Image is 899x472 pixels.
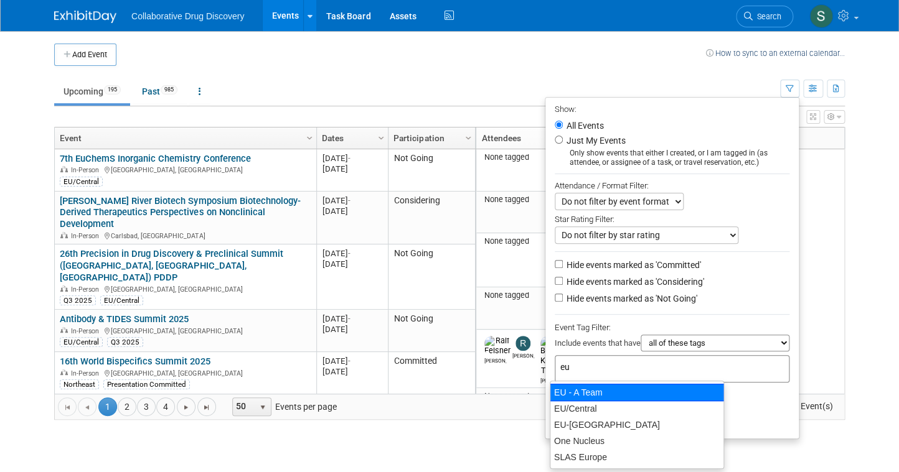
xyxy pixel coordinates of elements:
span: Go to the last page [202,402,212,412]
div: Ralf Felsner [484,356,506,364]
span: 195 [104,85,121,95]
div: EU/Central [60,337,103,347]
td: Considering [388,192,475,244]
img: In-Person Event [60,327,68,333]
div: [GEOGRAPHIC_DATA], [GEOGRAPHIC_DATA] [60,325,311,336]
a: Dates [322,127,380,149]
div: EU - A Team [550,384,724,401]
div: None tagged [481,391,596,401]
span: - [347,196,350,205]
a: Go to the next page [177,397,195,416]
img: In-Person Event [60,166,68,172]
div: EU/Central [100,295,143,305]
label: Hide events marked as 'Not Going' [564,292,697,305]
div: [DATE] [322,164,382,174]
a: [PERSON_NAME] River Biotech Symposium Biotechnology-Derived Therapeutics Perspectives on Nonclini... [60,195,300,230]
span: 1 [98,397,117,416]
a: Search [736,6,793,27]
div: [DATE] [322,313,382,324]
td: Not Going [388,149,475,192]
div: Presentation Committed [103,379,190,389]
a: Antibody & TIDES Summit 2025 [60,313,189,325]
a: How to sync to an external calendar... [706,49,845,58]
span: 50 [233,398,254,415]
span: Go to the first page [62,402,72,412]
a: Column Settings [462,127,476,146]
a: 4 [156,397,175,416]
span: - [347,314,350,323]
a: 7th EuChemS Inorganic Chemistry Conference [60,153,250,164]
div: Include events that have [555,335,789,355]
a: Go to the last page [197,397,216,416]
div: [DATE] [322,195,382,206]
div: [GEOGRAPHIC_DATA], [GEOGRAPHIC_DATA] [60,164,311,175]
div: Northeast [60,379,99,389]
span: Collaborative Drug Discovery [131,11,244,21]
span: Search [753,12,781,21]
div: [DATE] [322,356,382,366]
span: Column Settings [463,133,473,143]
div: Event Tag Filter: [555,320,789,335]
div: EU/Central [60,177,103,187]
span: - [347,154,350,163]
div: Carlsbad, [GEOGRAPHIC_DATA] [60,230,311,241]
td: Not Going [388,244,475,310]
div: SLAS Europe [550,449,723,465]
div: Q3 2025 [60,295,96,305]
div: [DATE] [322,153,382,164]
div: Star Rating Filter: [555,210,789,226]
div: [GEOGRAPHIC_DATA], [GEOGRAPHIC_DATA] [60,368,311,378]
a: Attendees [481,127,593,149]
a: Column Settings [375,127,388,146]
span: Column Settings [376,133,386,143]
td: Not Going [388,310,475,352]
span: In-Person [71,369,103,377]
img: Susana Tomasio [809,4,833,28]
div: [DATE] [322,206,382,216]
div: [DATE] [322,248,382,259]
span: In-Person [71,327,103,335]
span: In-Person [71,232,103,240]
span: - [347,356,350,366]
a: Upcoming195 [54,80,130,103]
div: None tagged [481,236,596,246]
label: Just My Events [564,134,626,147]
img: ExhibitDay [54,11,116,23]
div: None tagged [481,290,596,300]
span: Go to the previous page [82,402,92,412]
img: Ryan Censullo [515,336,530,351]
div: Bobby Kotak-Thorn [540,376,562,384]
a: Column Settings [303,127,317,146]
div: Ryan Censullo [512,351,534,359]
a: 2 [118,397,136,416]
div: One Nucleus [550,433,723,449]
div: EU-[GEOGRAPHIC_DATA] [550,417,723,433]
span: Column Settings [304,133,314,143]
div: Q3 2025 [107,337,143,347]
span: Go to the next page [181,402,191,412]
a: Go to the previous page [78,397,96,416]
span: In-Person [71,285,103,294]
a: 26th Precision in Drug Discovery & Preclinical Summit ([GEOGRAPHIC_DATA], [GEOGRAPHIC_DATA], [GEO... [60,248,283,283]
img: In-Person Event [60,369,68,376]
label: Hide events marked as 'Considering' [564,275,704,288]
button: Add Event [54,44,116,66]
span: Events per page [217,397,349,416]
div: Only show events that either I created, or I am tagged in (as attendee, or assignee of a task, or... [555,149,789,167]
span: select [258,402,268,412]
div: EU/Central [550,400,723,417]
a: Participation [393,127,467,149]
span: - [347,249,350,258]
label: All Events [564,121,604,130]
a: Event [60,127,308,149]
span: 985 [161,85,177,95]
td: Committed [388,352,475,394]
a: 16th World Bispecifics Summit 2025 [60,356,210,367]
a: Go to the first page [58,397,77,416]
a: Past985 [133,80,187,103]
div: [DATE] [322,259,382,269]
label: Hide events marked as 'Committed' [564,259,701,271]
img: In-Person Event [60,285,68,292]
div: [DATE] [322,324,382,335]
div: [GEOGRAPHIC_DATA], [GEOGRAPHIC_DATA] [60,284,311,294]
